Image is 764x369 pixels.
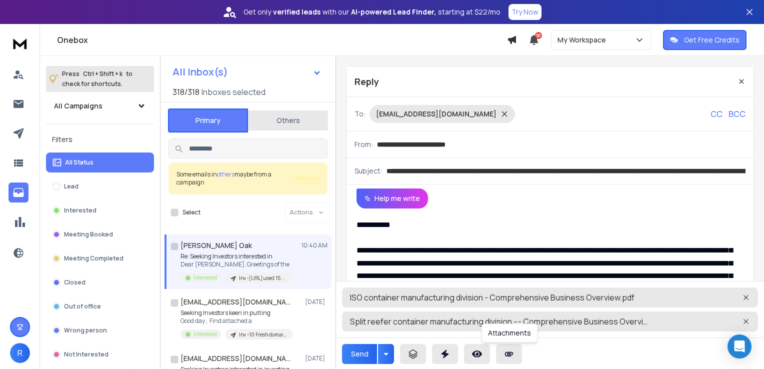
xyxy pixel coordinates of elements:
p: [DATE] [305,354,327,362]
p: Dear [PERSON_NAME], Greetings of the [180,260,293,268]
p: 10:40 AM [301,241,327,249]
h1: [EMAIL_ADDRESS][DOMAIN_NAME] [180,297,290,307]
strong: verified leads [273,7,320,17]
div: Some emails in maybe from a campaign [176,170,295,186]
p: Interested [193,330,217,338]
p: Get only with our starting at $22/mo [243,7,500,17]
p: Try Now [511,7,538,17]
p: Reply [354,74,379,88]
p: Out of office [64,302,101,310]
button: Get Free Credits [663,30,746,50]
p: My Workspace [557,35,610,45]
button: Lead [46,176,154,196]
span: Ctrl + Shift + k [81,68,124,79]
button: All Inbox(s) [164,62,329,82]
button: Wrong person [46,320,154,340]
button: Review [295,173,319,183]
p: Wrong person [64,326,107,334]
p: Lead [64,182,78,190]
button: Out of office [46,296,154,316]
p: Seeking Investors keen in putting [180,309,293,317]
div: Open Intercom Messenger [727,334,751,358]
span: others [217,170,234,178]
button: R [10,343,30,363]
img: logo [10,34,30,52]
p: Inv -[URL] used 15 domains and emails from bigrock ( Google workspace ) [239,274,287,282]
button: Primary [168,108,248,132]
button: Help me write [356,188,428,208]
p: Subject: [354,166,382,176]
p: BCC [728,108,745,120]
button: Try Now [508,4,541,20]
button: Meeting Booked [46,224,154,244]
p: Meeting Completed [64,254,123,262]
span: 50 [535,32,542,39]
p: All Status [65,158,93,166]
button: Not Interested [46,344,154,364]
p: To: [354,109,365,119]
h1: [EMAIL_ADDRESS][DOMAIN_NAME] [180,353,290,363]
button: All Campaigns [46,96,154,116]
p: Interested [193,274,217,281]
p: [DATE] [305,298,327,306]
button: Meeting Completed [46,248,154,268]
span: 318 / 318 [172,86,199,98]
button: Others [248,109,328,131]
p: Meeting Booked [64,230,113,238]
h3: Inboxes selected [201,86,265,98]
p: Inv -10 Fresh domains and mails from bigrock ( google workspace ) [239,331,287,338]
h1: All Campaigns [54,101,102,111]
h3: Split reefer container manufacturing division --- Comprehensive Business Overview.pdf [350,315,650,327]
label: Select [182,208,200,216]
button: Closed [46,272,154,292]
p: Not Interested [64,350,108,358]
strong: AI-powered Lead Finder, [351,7,436,17]
button: Interested [46,200,154,220]
button: All Status [46,152,154,172]
p: Interested [64,206,96,214]
h3: Filters [46,132,154,146]
p: CC [710,108,722,120]
button: Send [342,344,377,364]
p: Re: Seeking Investors interested in [180,252,293,260]
div: Attachments [481,323,537,342]
p: Get Free Credits [684,35,739,45]
h1: All Inbox(s) [172,67,228,77]
p: From: [354,139,373,149]
h3: ISO container manufacturing division - Comprehensive Business Overview.pdf [350,291,650,303]
p: Good day , Find attached a [180,317,293,325]
h1: [PERSON_NAME] Oak [180,240,252,250]
h1: Onebox [57,34,507,46]
p: Closed [64,278,85,286]
p: Press to check for shortcuts. [62,69,132,89]
p: [EMAIL_ADDRESS][DOMAIN_NAME] [376,109,496,119]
